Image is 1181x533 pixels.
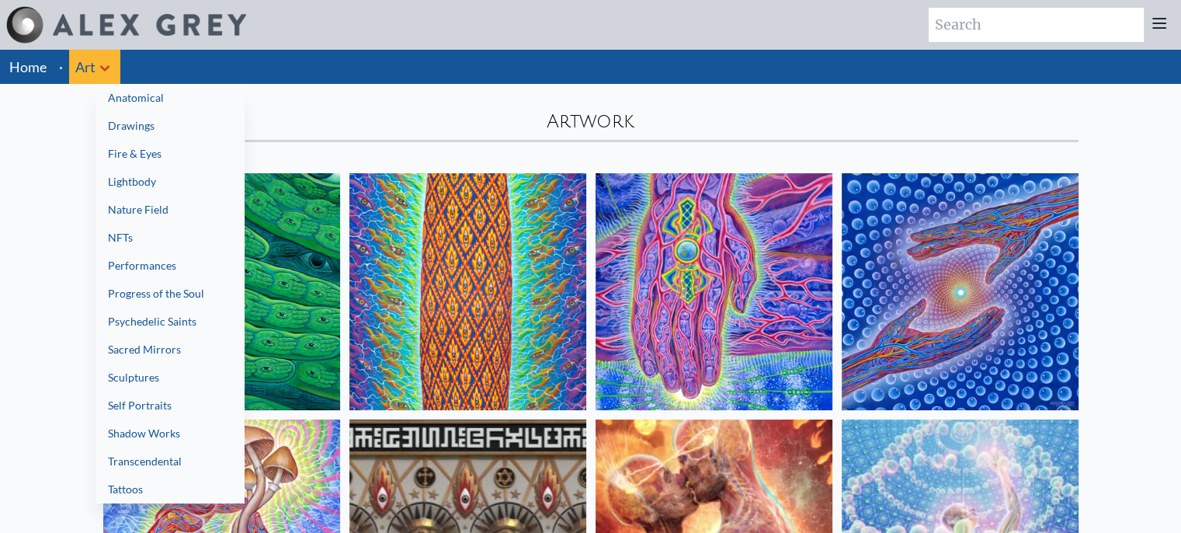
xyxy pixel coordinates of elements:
a: Progress of the Soul [96,280,245,308]
a: Shadow Works [96,420,245,448]
a: Performances [96,252,245,280]
a: NFTs [96,224,245,252]
a: Self Portraits [96,392,245,420]
a: Psychedelic Saints [96,308,245,336]
a: Drawings [96,112,245,140]
a: Anatomical [96,84,245,112]
a: Lightbody [96,168,245,196]
a: Transcendental [96,448,245,476]
a: Tattoos [96,476,245,503]
a: Nature Field [96,196,245,224]
a: Sacred Mirrors [96,336,245,364]
a: Sculptures [96,364,245,392]
a: Fire & Eyes [96,140,245,168]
